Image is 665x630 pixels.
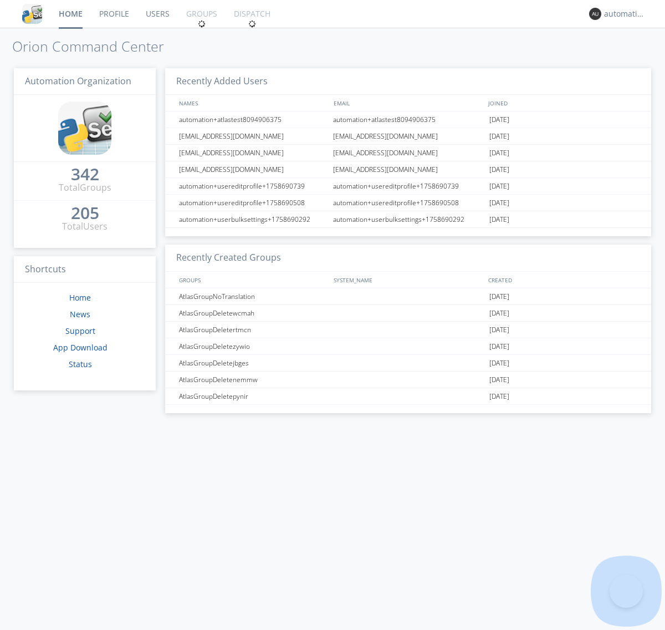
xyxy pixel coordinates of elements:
div: AtlasGroupDeletewcmah [176,305,330,321]
span: [DATE] [489,338,509,355]
div: automation+atlastest8094906375 [330,111,487,128]
div: automation+atlastest8094906375 [176,111,330,128]
span: [DATE] [489,145,509,161]
div: Total Users [62,220,108,233]
span: [DATE] [489,355,509,372]
img: cddb5a64eb264b2086981ab96f4c1ba7 [58,101,111,155]
a: AtlasGroupDeletepynir[DATE] [165,388,651,405]
a: AtlasGroupNoTranslation[DATE] [165,288,651,305]
span: [DATE] [489,305,509,322]
span: [DATE] [489,178,509,195]
div: [EMAIL_ADDRESS][DOMAIN_NAME] [176,145,330,161]
a: AtlasGroupDeletezywio[DATE] [165,338,651,355]
a: AtlasGroupDeletenemmw[DATE] [165,372,651,388]
a: Home [69,292,91,303]
div: SYSTEM_NAME [331,272,485,288]
div: automation+userbulksettings+1758690292 [330,211,487,227]
div: [EMAIL_ADDRESS][DOMAIN_NAME] [176,161,330,177]
a: automation+usereditprofile+1758690508automation+usereditprofile+1758690508[DATE] [165,195,651,211]
h3: Shortcuts [14,256,156,283]
h3: Recently Created Groups [165,245,651,272]
a: AtlasGroupDeletewcmah[DATE] [165,305,651,322]
div: CREATED [485,272,641,288]
h3: Recently Added Users [165,68,651,95]
a: automation+usereditprofile+1758690739automation+usereditprofile+1758690739[DATE] [165,178,651,195]
a: automation+atlastest8094906375automation+atlastest8094906375[DATE] [165,111,651,128]
img: 373638.png [589,8,601,20]
div: 205 [71,207,99,219]
div: AtlasGroupDeletezywio [176,338,330,354]
a: [EMAIL_ADDRESS][DOMAIN_NAME][EMAIL_ADDRESS][DOMAIN_NAME][DATE] [165,161,651,178]
div: AtlasGroupNoTranslation [176,288,330,304]
img: cddb5a64eb264b2086981ab96f4c1ba7 [22,4,42,24]
a: News [70,309,90,319]
a: 205 [71,207,99,220]
span: [DATE] [489,288,509,305]
div: [EMAIL_ADDRESS][DOMAIN_NAME] [330,128,487,144]
div: automation+usereditprofile+1758690508 [176,195,330,211]
div: automation+usereditprofile+1758690739 [176,178,330,194]
div: Total Groups [59,181,111,194]
div: AtlasGroupDeletepynir [176,388,330,404]
div: GROUPS [176,272,328,288]
div: automation+atlas0003 [604,8,646,19]
span: [DATE] [489,322,509,338]
div: [EMAIL_ADDRESS][DOMAIN_NAME] [176,128,330,144]
div: 342 [71,169,99,180]
img: spin.svg [248,20,256,28]
div: [EMAIL_ADDRESS][DOMAIN_NAME] [330,145,487,161]
div: AtlasGroupDeletejbges [176,355,330,371]
a: 342 [71,169,99,181]
iframe: Toggle Customer Support [610,575,643,608]
span: [DATE] [489,195,509,211]
div: EMAIL [331,95,485,111]
div: AtlasGroupDeletertmcn [176,322,330,338]
a: [EMAIL_ADDRESS][DOMAIN_NAME][EMAIL_ADDRESS][DOMAIN_NAME][DATE] [165,145,651,161]
a: automation+userbulksettings+1758690292automation+userbulksettings+1758690292[DATE] [165,211,651,228]
a: Support [65,326,95,336]
span: [DATE] [489,388,509,405]
a: AtlasGroupDeletertmcn[DATE] [165,322,651,338]
div: JOINED [485,95,641,111]
img: spin.svg [198,20,206,28]
span: [DATE] [489,372,509,388]
span: Automation Organization [25,75,131,87]
div: automation+usereditprofile+1758690739 [330,178,487,194]
div: automation+usereditprofile+1758690508 [330,195,487,211]
div: [EMAIL_ADDRESS][DOMAIN_NAME] [330,161,487,177]
div: AtlasGroupDeletenemmw [176,372,330,388]
a: Status [69,359,92,369]
span: [DATE] [489,211,509,228]
span: [DATE] [489,111,509,128]
div: automation+userbulksettings+1758690292 [176,211,330,227]
a: AtlasGroupDeletejbges[DATE] [165,355,651,372]
a: [EMAIL_ADDRESS][DOMAIN_NAME][EMAIL_ADDRESS][DOMAIN_NAME][DATE] [165,128,651,145]
div: NAMES [176,95,328,111]
span: [DATE] [489,161,509,178]
span: [DATE] [489,128,509,145]
a: App Download [53,342,108,353]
